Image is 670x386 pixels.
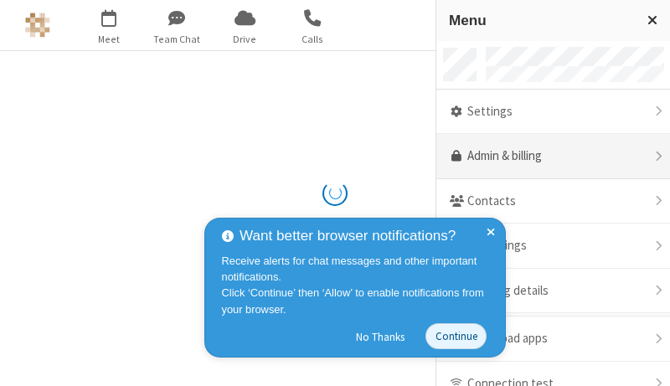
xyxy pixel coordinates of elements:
[436,90,670,135] div: Settings
[281,32,344,47] span: Calls
[240,225,456,247] span: Want better browser notifications?
[436,179,670,224] div: Contacts
[25,13,50,38] img: Astra
[628,342,657,374] iframe: Chat
[78,32,141,47] span: Meet
[222,253,493,317] div: Receive alerts for chat messages and other important notifications. Click ‘Continue’ then ‘Allow’...
[348,323,414,350] button: No Thanks
[436,317,670,362] div: Download apps
[425,323,487,349] button: Continue
[146,32,209,47] span: Team Chat
[449,13,632,28] h3: Menu
[436,269,670,314] div: Meeting details
[436,134,670,179] a: Admin & billing
[436,224,670,269] div: Recordings
[214,32,276,47] span: Drive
